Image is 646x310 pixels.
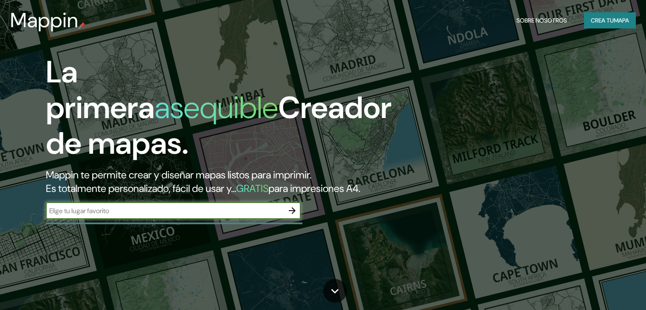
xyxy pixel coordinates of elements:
[79,22,85,29] img: pin de mapeo
[46,206,284,216] input: Elige tu lugar favorito
[268,182,360,195] font: para impresiones A4.
[516,17,567,24] font: Sobre nosotros
[46,182,236,195] font: Es totalmente personalizado, fácil de usar y...
[46,88,392,163] font: Creador de mapas.
[46,52,155,127] font: La primera
[614,17,629,24] font: mapa
[46,168,311,181] font: Mappin te permite crear y diseñar mapas listos para imprimir.
[155,88,278,127] font: asequible
[236,182,268,195] font: GRATIS
[584,12,636,28] button: Crea tumapa
[513,12,570,28] button: Sobre nosotros
[591,17,614,24] font: Crea tu
[10,7,79,34] font: Mappin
